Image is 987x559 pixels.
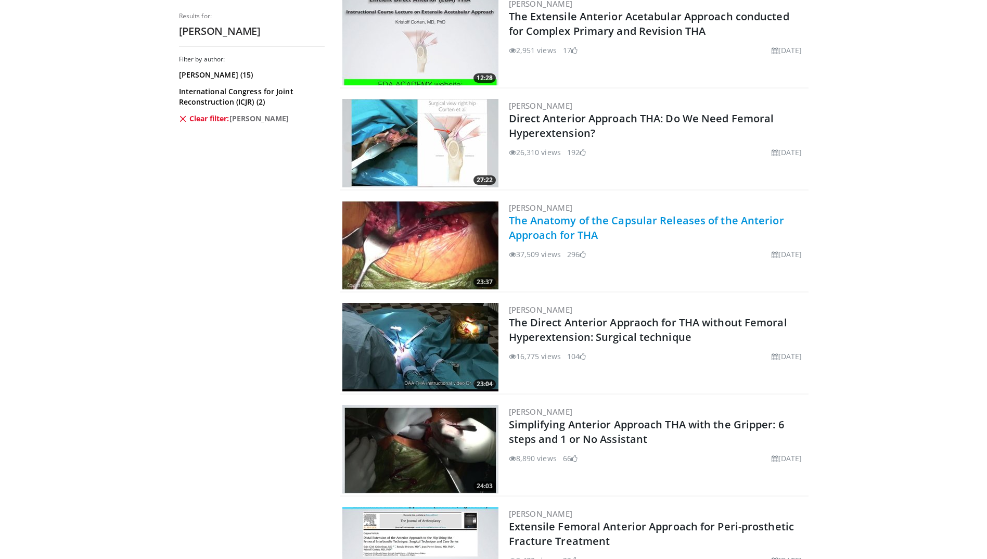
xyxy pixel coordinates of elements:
[772,351,802,362] li: [DATE]
[509,453,557,464] li: 8,890 views
[342,99,498,187] img: 9VMYaPmPCVvj9dCH4xMDoxOjB1O8AjAz_1.300x170_q85_crop-smart_upscale.jpg
[563,453,578,464] li: 66
[179,55,325,63] h3: Filter by author:
[509,304,573,315] a: [PERSON_NAME]
[342,201,498,289] a: 23:37
[509,509,573,519] a: [PERSON_NAME]
[509,417,784,446] a: Simplifying Anterior Approach THA with the Gripper: 6 steps and 1 or No Assistant
[509,519,794,548] a: Extensile Femoral Anterior Approach for Peri-prosthetic Fracture Treatment
[473,73,496,83] span: 12:28
[179,86,322,107] a: International Congress for Joint Reconstruction (ICJR) (2)
[772,453,802,464] li: [DATE]
[509,9,789,38] a: The Extensile Anterior Acetabular Approach conducted for Complex Primary and Revision THA
[342,99,498,187] a: 27:22
[342,405,498,493] a: 24:03
[179,24,325,38] h2: [PERSON_NAME]
[772,147,802,158] li: [DATE]
[342,201,498,289] img: c4ab79f4-af1a-4690-87a6-21f275021fd0.300x170_q85_crop-smart_upscale.jpg
[342,303,498,391] img: 9VMYaPmPCVvj9dCH4xMDoxOjBrO-I4W8_1.300x170_q85_crop-smart_upscale.jpg
[509,45,557,56] li: 2,951 views
[342,405,498,493] img: 1ad0d78b-6530-4a93-856f-c8bbdf8b4cdd.300x170_q85_crop-smart_upscale.jpg
[509,406,573,417] a: [PERSON_NAME]
[509,100,573,111] a: [PERSON_NAME]
[229,113,289,124] span: [PERSON_NAME]
[473,175,496,185] span: 27:22
[473,277,496,287] span: 23:37
[772,249,802,260] li: [DATE]
[567,147,586,158] li: 192
[509,213,784,242] a: The Anatomy of the Capsular Releases of the Anterior Approach for THA
[509,315,787,344] a: The Direct Anterior Appraoch for THA without Femoral Hyperextension: Surgical technique
[179,12,325,20] p: Results for:
[179,113,322,124] a: Clear filter:[PERSON_NAME]
[473,379,496,389] span: 23:04
[509,111,774,140] a: Direct Anterior Approach THA: Do We Need Femoral Hyperextension?
[179,70,322,80] a: [PERSON_NAME] (15)
[563,45,578,56] li: 17
[772,45,802,56] li: [DATE]
[509,351,561,362] li: 16,775 views
[473,481,496,491] span: 24:03
[509,147,561,158] li: 26,310 views
[509,249,561,260] li: 37,509 views
[509,202,573,213] a: [PERSON_NAME]
[567,249,586,260] li: 296
[567,351,586,362] li: 104
[342,303,498,391] a: 23:04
